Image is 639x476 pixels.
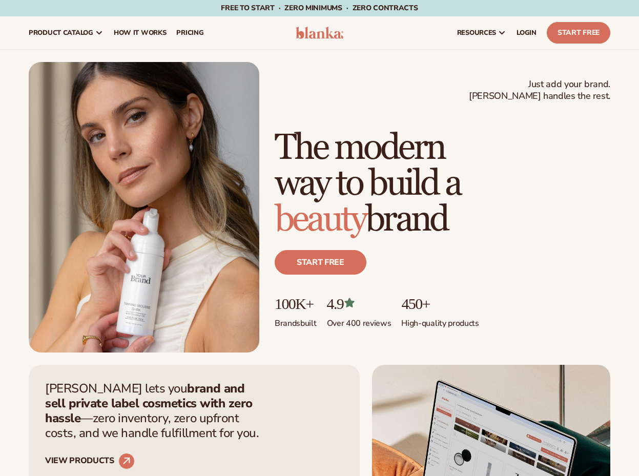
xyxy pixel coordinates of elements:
[176,29,203,37] span: pricing
[29,29,93,37] span: product catalog
[327,295,391,312] p: 4.9
[275,295,317,312] p: 100K+
[45,380,253,426] strong: brand and sell private label cosmetics with zero hassle
[275,198,365,241] span: beauty
[452,16,511,49] a: resources
[275,250,366,275] a: Start free
[401,312,479,329] p: High-quality products
[114,29,167,37] span: How It Works
[171,16,209,49] a: pricing
[45,453,135,469] a: VIEW PRODUCTS
[327,312,391,329] p: Over 400 reviews
[511,16,542,49] a: LOGIN
[24,16,109,49] a: product catalog
[547,22,610,44] a: Start Free
[517,29,537,37] span: LOGIN
[469,78,610,102] span: Just add your brand. [PERSON_NAME] handles the rest.
[275,312,317,329] p: Brands built
[221,3,418,13] span: Free to start · ZERO minimums · ZERO contracts
[109,16,172,49] a: How It Works
[457,29,496,37] span: resources
[29,62,259,353] img: Female holding tanning mousse.
[45,381,265,440] p: [PERSON_NAME] lets you —zero inventory, zero upfront costs, and we handle fulfillment for you.
[275,130,610,238] h1: The modern way to build a brand
[296,27,344,39] img: logo
[401,295,479,312] p: 450+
